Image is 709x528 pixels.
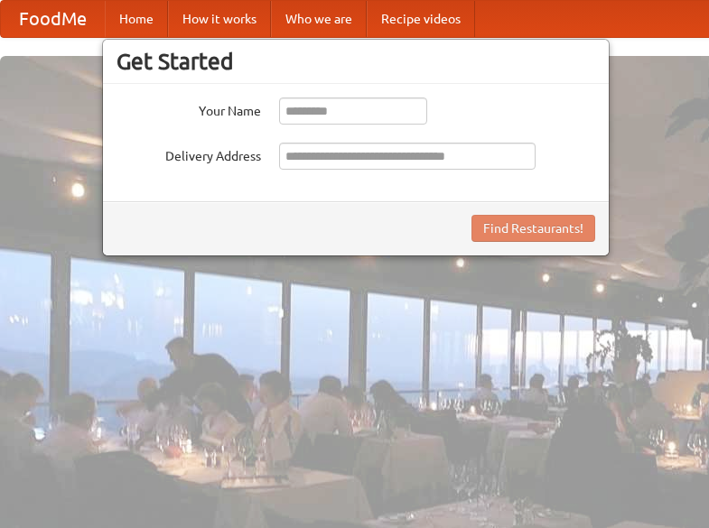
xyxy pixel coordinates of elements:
[471,215,595,242] button: Find Restaurants!
[117,48,595,75] h3: Get Started
[271,1,367,37] a: Who we are
[117,97,261,120] label: Your Name
[367,1,475,37] a: Recipe videos
[1,1,105,37] a: FoodMe
[117,143,261,165] label: Delivery Address
[168,1,271,37] a: How it works
[105,1,168,37] a: Home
